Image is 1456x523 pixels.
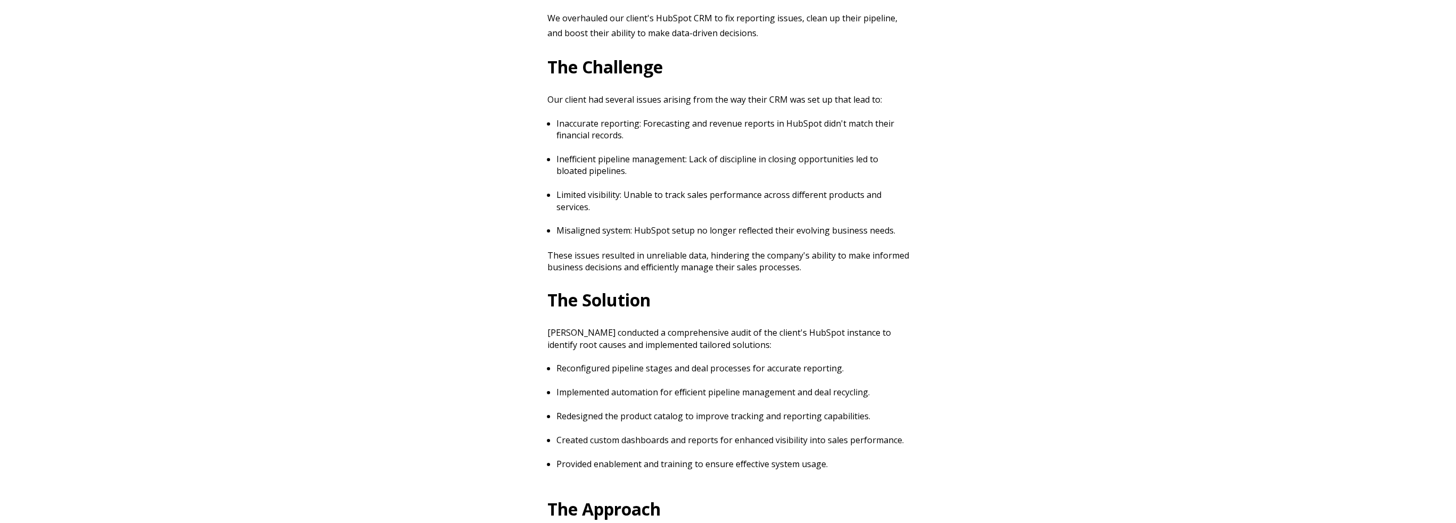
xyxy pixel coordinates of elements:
h2: The Challenge [547,52,909,82]
li: Reconfigured pipeline stages and deal processes for accurate reporting. [556,362,909,386]
li: Inaccurate reporting: Forecasting and revenue reports in HubSpot didn't match their financial rec... [556,118,909,153]
li: Limited visibility: Unable to track sales performance across different products and services. [556,189,909,225]
h2: The Solution [547,285,909,315]
li: Implemented automation for efficient pipeline management and deal recycling. [556,386,909,410]
li: Redesigned the product catalog to improve tracking and reporting capabilities. [556,410,909,434]
li: Created custom dashboards and reports for enhanced visibility into sales performance. [556,434,909,458]
p: Our client had several issues arising from the way their CRM was set up that lead to: [547,94,909,105]
li: Misaligned system: HubSpot setup no longer reflected their evolving business needs. [556,225,909,236]
li: Provided enablement and training to ensure effective system usage. [556,458,909,470]
li: Inefficient pipeline management: Lack of discipline in closing opportunities led to bloated pipel... [556,153,909,189]
p: We overhauled our client's HubSpot CRM to fix reporting issues, clean up their pipeline, and boos... [547,11,909,40]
